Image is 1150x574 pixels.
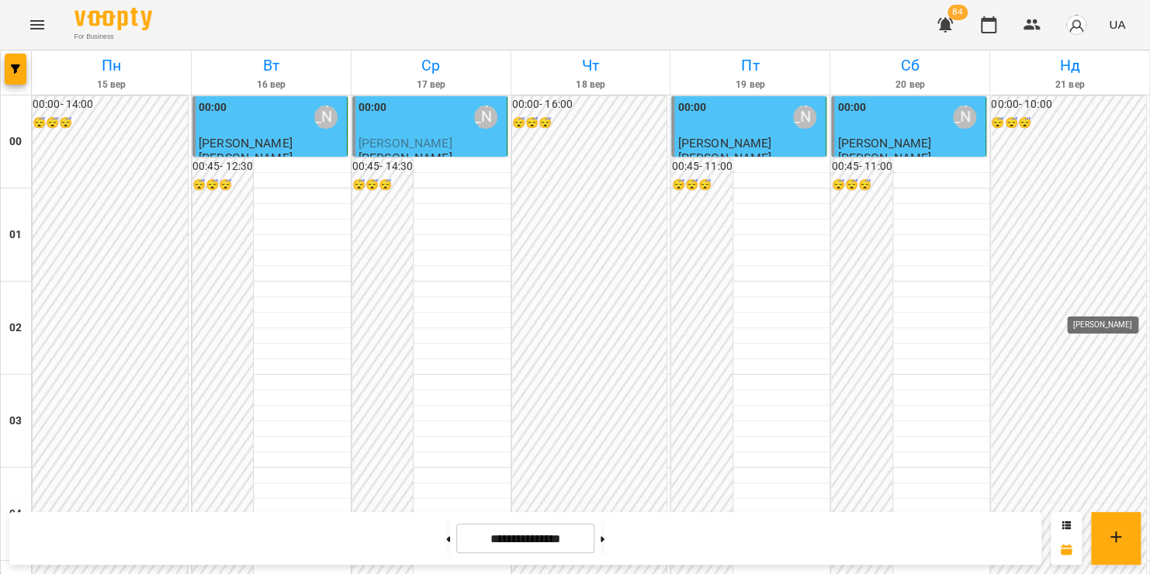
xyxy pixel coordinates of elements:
[199,151,293,164] p: [PERSON_NAME]
[194,78,348,92] h6: 16 вер
[33,96,188,113] h6: 00:00 - 14:00
[514,54,668,78] h6: Чт
[194,54,348,78] h6: Вт
[512,115,667,132] h6: 😴😴😴
[19,6,56,43] button: Menu
[831,158,892,175] h6: 00:45 - 11:00
[352,158,413,175] h6: 00:45 - 14:30
[359,136,452,150] span: [PERSON_NAME]
[514,78,668,92] h6: 18 вер
[992,54,1147,78] h6: Нд
[9,133,22,150] h6: 00
[192,177,253,194] h6: 😴😴😴
[947,5,968,20] span: 84
[677,99,706,116] label: 00:00
[74,8,152,30] img: Voopty Logo
[352,177,413,194] h6: 😴😴😴
[512,96,667,113] h6: 00:00 - 16:00
[34,78,189,92] h6: 15 вер
[192,158,253,175] h6: 00:45 - 12:30
[671,158,732,175] h6: 00:45 - 11:00
[992,78,1147,92] h6: 21 вер
[9,226,22,244] h6: 01
[9,320,22,337] h6: 02
[837,151,931,164] p: [PERSON_NAME]
[199,99,227,116] label: 00:00
[359,99,387,116] label: 00:00
[991,96,1146,113] h6: 00:00 - 10:00
[677,151,771,164] p: [PERSON_NAME]
[474,105,497,129] div: Зверєва Анастасія
[677,136,771,150] span: [PERSON_NAME]
[837,136,931,150] span: [PERSON_NAME]
[1103,10,1131,39] button: UA
[953,105,976,129] div: Зверєва Анастасія
[831,177,892,194] h6: 😴😴😴
[9,413,22,430] h6: 03
[1109,16,1125,33] span: UA
[671,177,732,194] h6: 😴😴😴
[991,115,1146,132] h6: 😴😴😴
[833,54,987,78] h6: Сб
[359,151,452,164] p: [PERSON_NAME]
[34,54,189,78] h6: Пн
[833,78,987,92] h6: 20 вер
[354,54,508,78] h6: Ср
[1065,14,1087,36] img: avatar_s.png
[354,78,508,92] h6: 17 вер
[314,105,338,129] div: Зверєва Анастасія
[793,105,816,129] div: Зверєва Анастасія
[673,54,827,78] h6: Пт
[837,99,866,116] label: 00:00
[199,136,293,150] span: [PERSON_NAME]
[33,115,188,132] h6: 😴😴😴
[673,78,827,92] h6: 19 вер
[74,32,152,42] span: For Business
